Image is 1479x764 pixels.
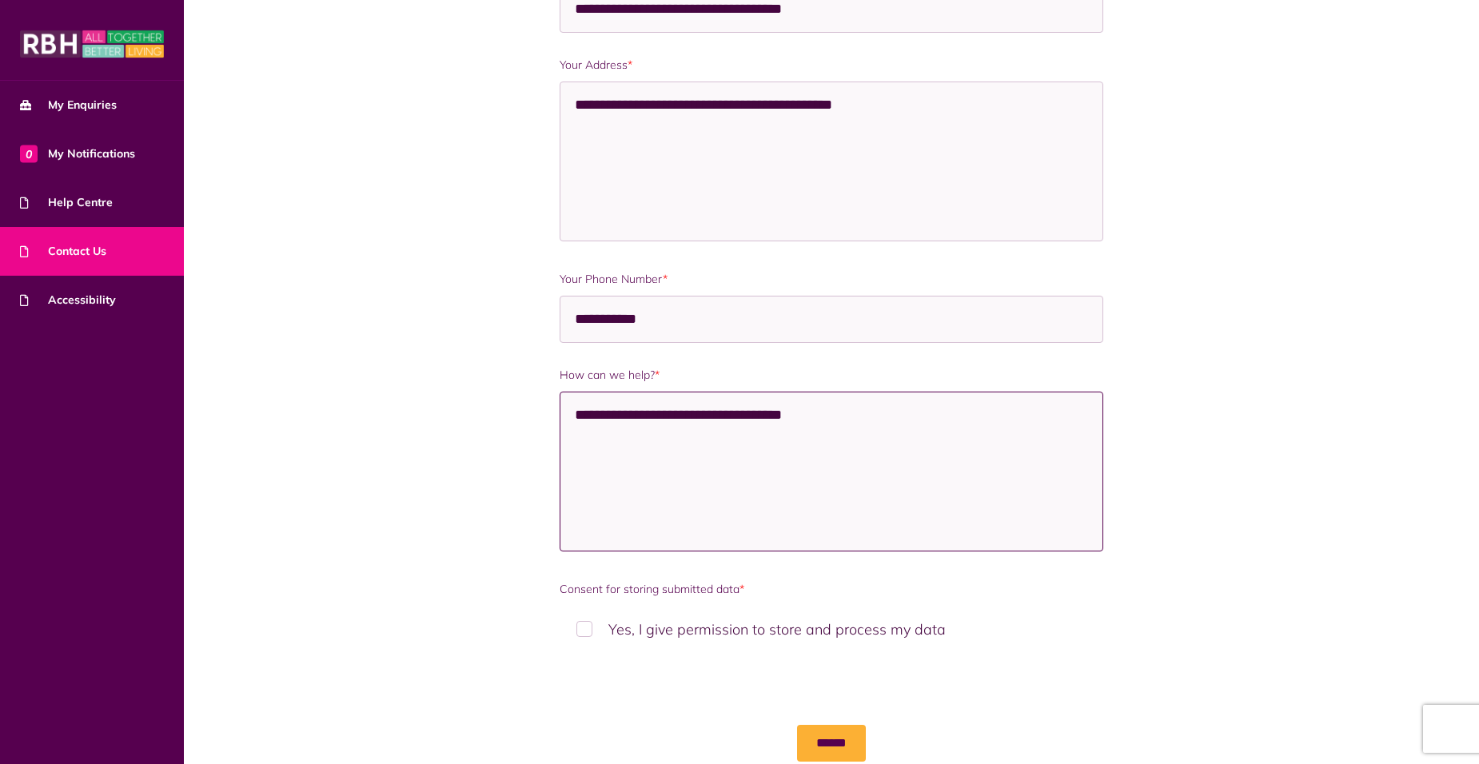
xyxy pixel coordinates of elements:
span: Contact Us [20,243,106,260]
label: Your Phone Number [560,271,1103,288]
label: Consent for storing submitted data [560,581,1103,598]
img: MyRBH [20,28,164,60]
span: Help Centre [20,194,113,211]
label: How can we help? [560,367,1103,384]
span: 0 [20,145,38,162]
span: My Enquiries [20,97,117,113]
label: Your Address [560,57,1103,74]
label: Yes, I give permission to store and process my data [560,606,1103,653]
span: Accessibility [20,292,116,308]
span: My Notifications [20,145,135,162]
